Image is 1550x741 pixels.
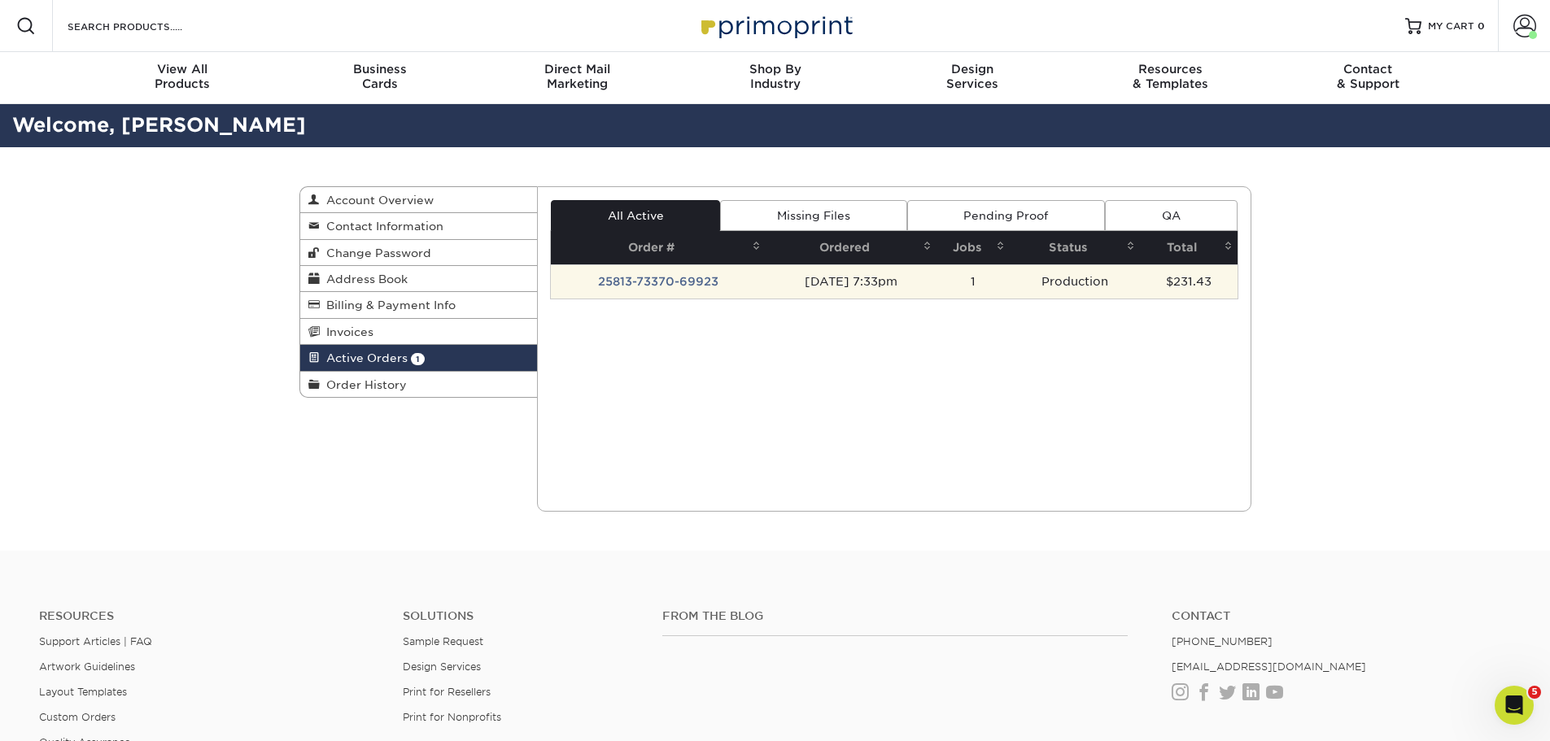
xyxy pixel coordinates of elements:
a: Pending Proof [907,200,1105,231]
a: Change Password [300,240,538,266]
a: Active Orders 1 [300,345,538,371]
a: View AllProducts [84,52,282,104]
a: [EMAIL_ADDRESS][DOMAIN_NAME] [1172,660,1366,673]
div: Products [84,62,282,91]
span: Active Orders [320,351,408,364]
td: Production [1010,264,1140,299]
td: 25813-73370-69923 [551,264,766,299]
span: Order History [320,378,407,391]
a: Billing & Payment Info [300,292,538,318]
h4: Solutions [403,609,638,623]
a: Sample Request [403,635,483,647]
a: DesignServices [874,52,1072,104]
span: Account Overview [320,194,434,207]
a: Missing Files [720,200,906,231]
div: Industry [676,62,874,91]
a: Order History [300,372,538,397]
span: 1 [411,353,425,365]
span: Address Book [320,272,408,286]
a: [PHONE_NUMBER] [1172,635,1273,647]
a: Contact& Support [1269,52,1467,104]
span: Shop By [676,62,874,76]
a: Contact [1172,609,1511,623]
a: Design Services [403,660,481,673]
a: Artwork Guidelines [39,660,135,673]
span: View All [84,62,282,76]
span: Contact [1269,62,1467,76]
span: Resources [1072,62,1269,76]
h4: From the Blog [662,609,1128,623]
iframe: Intercom live chat [1495,686,1534,725]
td: $231.43 [1140,264,1237,299]
a: Support Articles | FAQ [39,635,152,647]
a: Account Overview [300,187,538,213]
th: Order # [551,231,766,264]
a: Invoices [300,319,538,345]
a: QA [1105,200,1237,231]
img: Primoprint [694,8,857,43]
span: Billing & Payment Info [320,299,456,312]
a: Direct MailMarketing [478,52,676,104]
th: Ordered [766,231,937,264]
iframe: Google Customer Reviews [4,691,138,735]
span: Direct Mail [478,62,676,76]
a: Contact Information [300,213,538,239]
span: 0 [1478,20,1485,32]
span: 5 [1528,686,1541,699]
a: Layout Templates [39,686,127,698]
a: Shop ByIndustry [676,52,874,104]
span: MY CART [1428,20,1474,33]
span: Contact Information [320,220,443,233]
a: All Active [551,200,720,231]
h4: Resources [39,609,378,623]
a: Address Book [300,266,538,292]
span: Design [874,62,1072,76]
th: Status [1010,231,1140,264]
span: Business [281,62,478,76]
div: Services [874,62,1072,91]
a: Resources& Templates [1072,52,1269,104]
td: 1 [937,264,1010,299]
div: Marketing [478,62,676,91]
a: Print for Nonprofits [403,711,501,723]
span: Invoices [320,325,373,338]
td: [DATE] 7:33pm [766,264,937,299]
th: Jobs [937,231,1010,264]
span: Change Password [320,246,431,259]
input: SEARCH PRODUCTS..... [66,16,225,36]
th: Total [1140,231,1237,264]
a: BusinessCards [281,52,478,104]
div: & Templates [1072,62,1269,91]
div: Cards [281,62,478,91]
div: & Support [1269,62,1467,91]
a: Print for Resellers [403,686,491,698]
